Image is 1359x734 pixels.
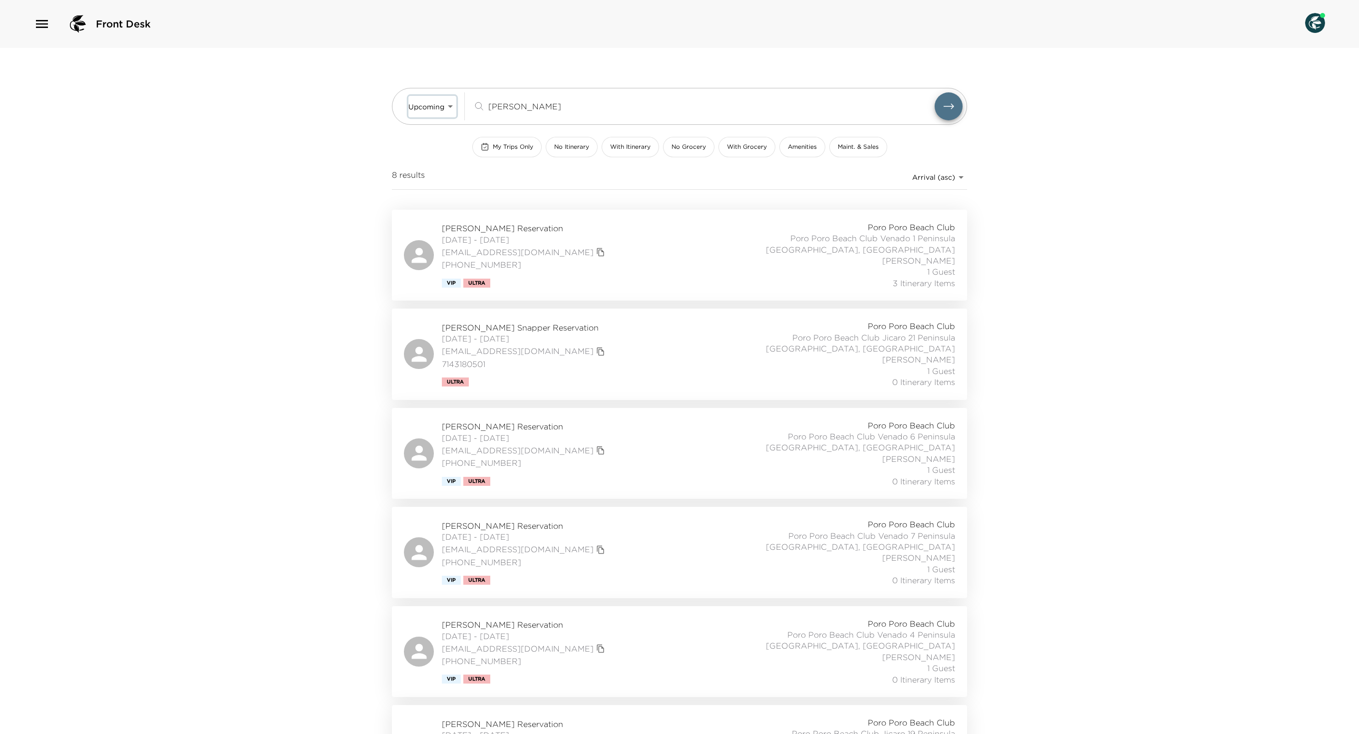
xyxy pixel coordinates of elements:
[594,443,608,457] button: copy primary member email
[468,676,485,682] span: Ultra
[882,354,955,365] span: [PERSON_NAME]
[468,577,485,583] span: Ultra
[734,431,955,453] span: Poro Poro Beach Club Venado 6 Peninsula [GEOGRAPHIC_DATA], [GEOGRAPHIC_DATA]
[442,520,608,531] span: [PERSON_NAME] Reservation
[447,478,456,484] span: Vip
[734,233,955,255] span: Poro Poro Beach Club Venado 1 Peninsula [GEOGRAPHIC_DATA], [GEOGRAPHIC_DATA]
[442,432,608,443] span: [DATE] - [DATE]
[868,321,955,332] span: Poro Poro Beach Club
[1305,13,1325,33] img: User
[788,143,817,151] span: Amenities
[610,143,651,151] span: With Itinerary
[488,100,935,112] input: Search by traveler, residence, or concierge
[718,137,775,157] button: With Grocery
[442,359,608,369] span: 7143180501
[927,464,955,475] span: 1 Guest
[892,476,955,487] span: 0 Itinerary Items
[927,564,955,575] span: 1 Guest
[892,376,955,387] span: 0 Itinerary Items
[927,366,955,376] span: 1 Guest
[882,652,955,663] span: [PERSON_NAME]
[882,552,955,563] span: [PERSON_NAME]
[882,453,955,464] span: [PERSON_NAME]
[468,478,485,484] span: Ultra
[892,674,955,685] span: 0 Itinerary Items
[594,642,608,656] button: copy primary member email
[912,173,955,182] span: Arrival (asc)
[892,575,955,586] span: 0 Itinerary Items
[468,280,485,286] span: Ultra
[392,408,967,499] a: [PERSON_NAME] Reservation[DATE] - [DATE][EMAIL_ADDRESS][DOMAIN_NAME]copy primary member email[PHO...
[868,519,955,530] span: Poro Poro Beach Club
[442,656,608,667] span: [PHONE_NUMBER]
[734,332,955,355] span: Poro Poro Beach Club Jicaro 21 Peninsula [GEOGRAPHIC_DATA], [GEOGRAPHIC_DATA]
[672,143,706,151] span: No Grocery
[734,629,955,652] span: Poro Poro Beach Club Venado 4 Peninsula [GEOGRAPHIC_DATA], [GEOGRAPHIC_DATA]
[882,255,955,266] span: [PERSON_NAME]
[838,143,879,151] span: Maint. & Sales
[472,137,542,157] button: My Trips Only
[447,280,456,286] span: Vip
[594,543,608,557] button: copy primary member email
[442,333,608,344] span: [DATE] - [DATE]
[96,17,151,31] span: Front Desk
[447,577,456,583] span: Vip
[868,222,955,233] span: Poro Poro Beach Club
[727,143,767,151] span: With Grocery
[442,234,608,245] span: [DATE] - [DATE]
[392,210,967,301] a: [PERSON_NAME] Reservation[DATE] - [DATE][EMAIL_ADDRESS][DOMAIN_NAME]copy primary member email[PHO...
[447,676,456,682] span: Vip
[594,245,608,259] button: copy primary member email
[442,643,594,654] a: [EMAIL_ADDRESS][DOMAIN_NAME]
[442,259,608,270] span: [PHONE_NUMBER]
[408,102,444,111] span: Upcoming
[442,247,594,258] a: [EMAIL_ADDRESS][DOMAIN_NAME]
[447,379,464,385] span: Ultra
[602,137,659,157] button: With Itinerary
[442,346,594,357] a: [EMAIL_ADDRESS][DOMAIN_NAME]
[442,223,608,234] span: [PERSON_NAME] Reservation
[442,557,608,568] span: [PHONE_NUMBER]
[927,266,955,277] span: 1 Guest
[893,278,955,289] span: 3 Itinerary Items
[442,631,608,642] span: [DATE] - [DATE]
[442,719,608,730] span: [PERSON_NAME] Reservation
[734,530,955,553] span: Poro Poro Beach Club Venado 7 Peninsula [GEOGRAPHIC_DATA], [GEOGRAPHIC_DATA]
[442,531,608,542] span: [DATE] - [DATE]
[442,322,608,333] span: [PERSON_NAME] Snapper Reservation
[663,137,714,157] button: No Grocery
[546,137,598,157] button: No Itinerary
[392,169,425,185] span: 8 results
[594,345,608,359] button: copy primary member email
[442,445,594,456] a: [EMAIL_ADDRESS][DOMAIN_NAME]
[554,143,589,151] span: No Itinerary
[442,544,594,555] a: [EMAIL_ADDRESS][DOMAIN_NAME]
[927,663,955,674] span: 1 Guest
[392,507,967,598] a: [PERSON_NAME] Reservation[DATE] - [DATE][EMAIL_ADDRESS][DOMAIN_NAME]copy primary member email[PHO...
[868,420,955,431] span: Poro Poro Beach Club
[829,137,887,157] button: Maint. & Sales
[779,137,825,157] button: Amenities
[392,606,967,697] a: [PERSON_NAME] Reservation[DATE] - [DATE][EMAIL_ADDRESS][DOMAIN_NAME]copy primary member email[PHO...
[442,619,608,630] span: [PERSON_NAME] Reservation
[493,143,533,151] span: My Trips Only
[442,421,608,432] span: [PERSON_NAME] Reservation
[66,12,90,36] img: logo
[868,717,955,728] span: Poro Poro Beach Club
[392,309,967,399] a: [PERSON_NAME] Snapper Reservation[DATE] - [DATE][EMAIL_ADDRESS][DOMAIN_NAME]copy primary member e...
[442,457,608,468] span: [PHONE_NUMBER]
[868,618,955,629] span: Poro Poro Beach Club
